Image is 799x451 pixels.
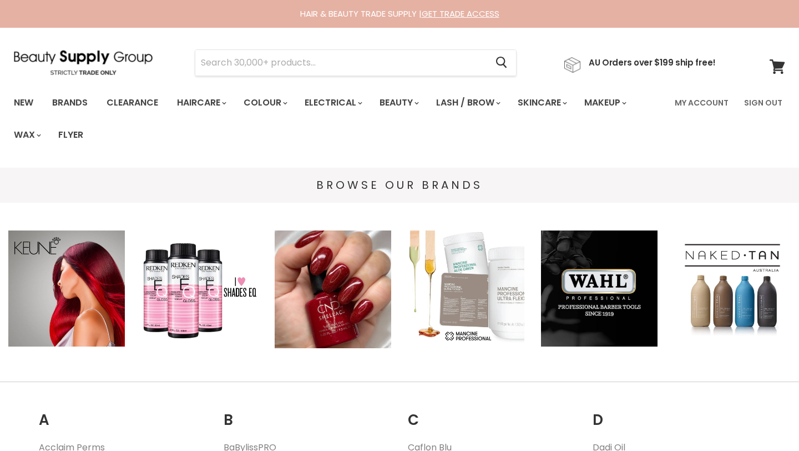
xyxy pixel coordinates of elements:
[195,50,487,76] input: Search
[487,50,516,76] button: Search
[6,123,48,147] a: Wax
[235,91,294,114] a: Colour
[576,91,633,114] a: Makeup
[98,91,166,114] a: Clearance
[169,91,233,114] a: Haircare
[737,91,789,114] a: Sign Out
[6,91,42,114] a: New
[422,8,499,19] a: GET TRADE ACCESS
[744,399,788,440] iframe: Gorgias live chat messenger
[408,394,576,432] h2: C
[296,91,369,114] a: Electrical
[6,87,668,151] ul: Main menu
[509,91,574,114] a: Skincare
[195,49,517,76] form: Product
[668,91,735,114] a: My Account
[44,91,96,114] a: Brands
[428,91,507,114] a: Lash / Brow
[50,123,92,147] a: Flyer
[39,394,207,432] h2: A
[224,394,392,432] h2: B
[371,91,426,114] a: Beauty
[593,394,761,432] h2: D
